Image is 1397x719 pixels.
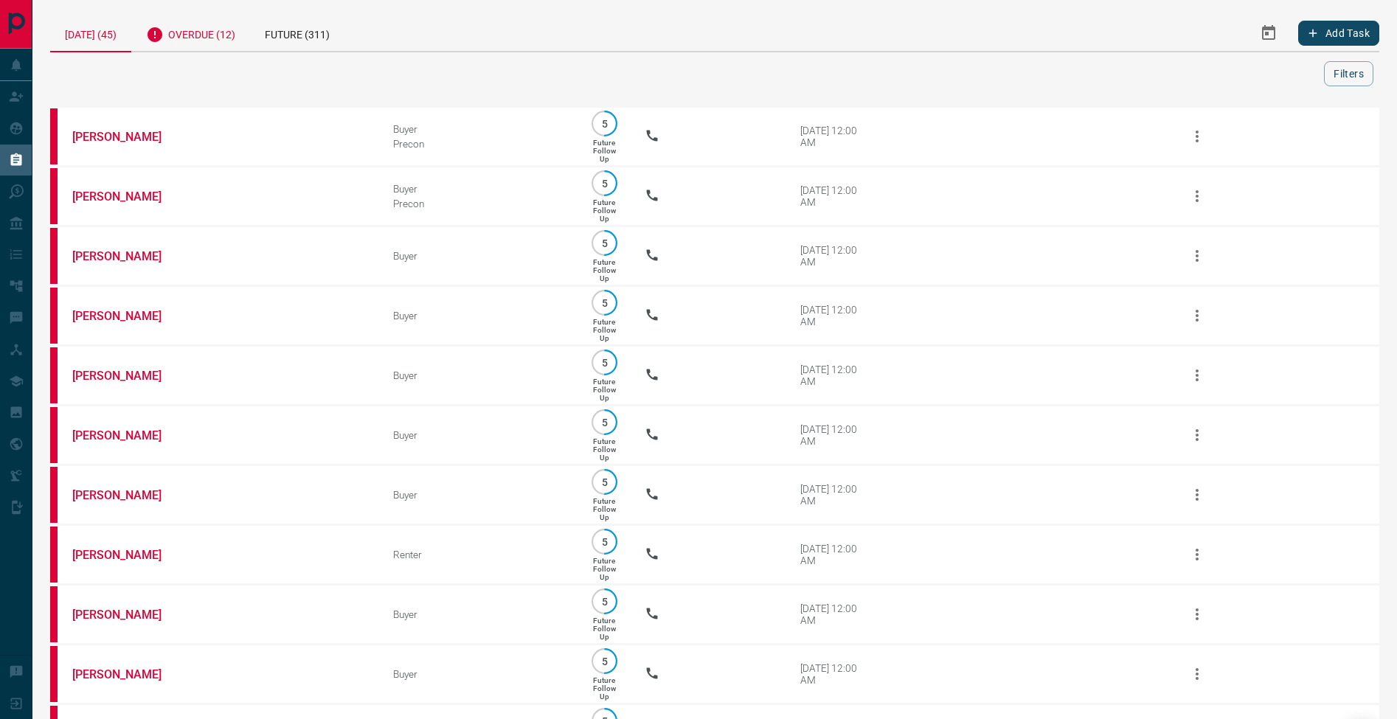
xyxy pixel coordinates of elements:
[393,138,564,150] div: Precon
[72,249,183,263] a: [PERSON_NAME]
[800,483,863,507] div: [DATE] 12:00 AM
[800,364,863,387] div: [DATE] 12:00 AM
[50,467,58,523] div: property.ca
[50,527,58,583] div: property.ca
[593,318,616,342] p: Future Follow Up
[800,423,863,447] div: [DATE] 12:00 AM
[393,369,564,381] div: Buyer
[800,125,863,148] div: [DATE] 12:00 AM
[50,288,58,344] div: property.ca
[72,428,183,442] a: [PERSON_NAME]
[393,198,564,209] div: Precon
[72,667,183,681] a: [PERSON_NAME]
[72,608,183,622] a: [PERSON_NAME]
[599,178,610,189] p: 5
[593,497,616,521] p: Future Follow Up
[593,437,616,462] p: Future Follow Up
[599,656,610,667] p: 5
[800,662,863,686] div: [DATE] 12:00 AM
[599,536,610,547] p: 5
[800,244,863,268] div: [DATE] 12:00 AM
[393,549,564,560] div: Renter
[393,183,564,195] div: Buyer
[393,429,564,441] div: Buyer
[599,297,610,308] p: 5
[72,488,183,502] a: [PERSON_NAME]
[72,309,183,323] a: [PERSON_NAME]
[50,646,58,702] div: property.ca
[50,347,58,403] div: property.ca
[50,407,58,463] div: property.ca
[800,602,863,626] div: [DATE] 12:00 AM
[131,15,250,51] div: Overdue (12)
[593,198,616,223] p: Future Follow Up
[599,357,610,368] p: 5
[1298,21,1379,46] button: Add Task
[50,108,58,164] div: property.ca
[50,15,131,52] div: [DATE] (45)
[1324,61,1373,86] button: Filters
[593,616,616,641] p: Future Follow Up
[593,676,616,701] p: Future Follow Up
[599,118,610,129] p: 5
[72,369,183,383] a: [PERSON_NAME]
[50,228,58,284] div: property.ca
[593,258,616,282] p: Future Follow Up
[800,304,863,327] div: [DATE] 12:00 AM
[599,596,610,607] p: 5
[393,668,564,680] div: Buyer
[393,608,564,620] div: Buyer
[800,543,863,566] div: [DATE] 12:00 AM
[800,184,863,208] div: [DATE] 12:00 AM
[593,139,616,163] p: Future Follow Up
[1251,15,1286,51] button: Select Date Range
[72,130,183,144] a: [PERSON_NAME]
[393,250,564,262] div: Buyer
[72,548,183,562] a: [PERSON_NAME]
[393,123,564,135] div: Buyer
[393,489,564,501] div: Buyer
[50,168,58,224] div: property.ca
[250,15,344,51] div: Future (311)
[599,237,610,249] p: 5
[599,476,610,487] p: 5
[593,557,616,581] p: Future Follow Up
[393,310,564,322] div: Buyer
[593,378,616,402] p: Future Follow Up
[599,417,610,428] p: 5
[72,190,183,204] a: [PERSON_NAME]
[50,586,58,642] div: property.ca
